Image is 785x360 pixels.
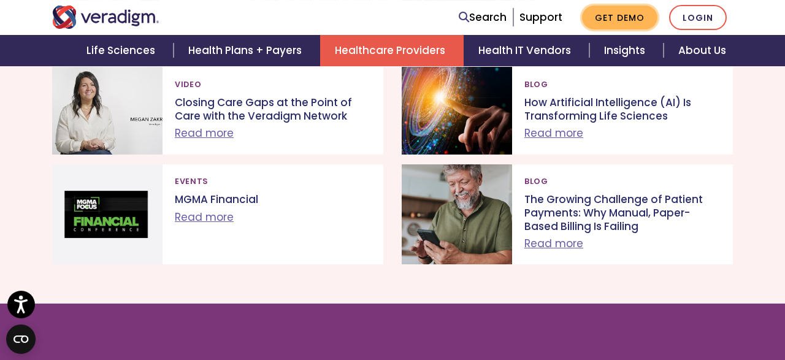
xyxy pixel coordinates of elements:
[6,324,36,354] button: Open CMP widget
[524,193,721,233] p: The Growing Challenge of Patient Payments: Why Manual, Paper-Based Billing Is Failing
[72,35,174,66] a: Life Sciences
[464,35,589,66] a: Health IT Vendors
[524,126,583,140] a: Read more
[524,172,548,191] span: Blog
[174,35,320,66] a: Health Plans + Payers
[175,193,371,207] p: MGMA Financial
[524,236,583,251] a: Read more
[664,35,741,66] a: About Us
[459,9,507,26] a: Search
[524,96,721,123] p: How Artificial Intelligence (AI) Is Transforming Life Sciences
[589,35,664,66] a: Insights
[320,35,464,66] a: Healthcare Providers
[175,74,201,94] span: Video
[669,5,727,30] a: Login
[52,6,159,29] img: Veradigm logo
[175,210,234,224] a: Read more
[175,172,208,191] span: Events
[175,126,234,140] a: Read more
[175,96,371,123] p: Closing Care Gaps at the Point of Care with the Veradigm Network
[524,74,548,94] span: Blog
[582,6,657,29] a: Get Demo
[519,10,562,25] a: Support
